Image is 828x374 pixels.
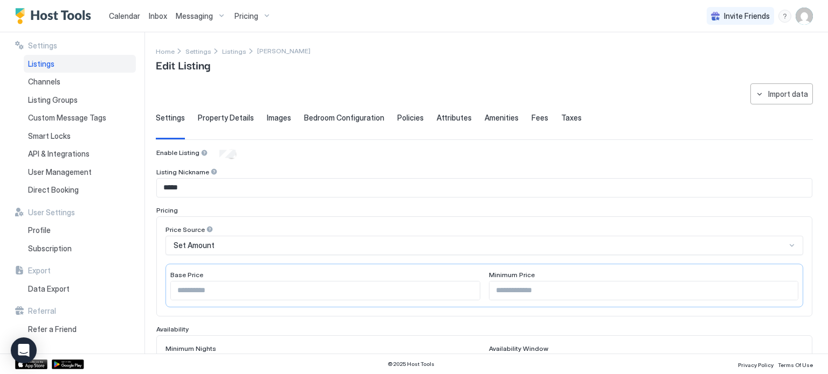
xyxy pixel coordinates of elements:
div: Breadcrumb [222,45,246,57]
span: Breadcrumb [257,47,310,55]
div: Import data [768,88,808,100]
span: Smart Locks [28,131,71,141]
span: Images [267,113,291,123]
a: Profile [24,221,136,239]
span: © 2025 Host Tools [388,361,434,368]
span: Direct Booking [28,185,79,195]
span: Listings [222,47,246,55]
span: Listing Nickname [156,168,209,176]
span: Home [156,47,175,55]
span: Enable Listing [156,149,199,157]
div: User profile [796,8,813,25]
span: Settings [28,41,57,51]
span: Property Details [198,113,254,123]
span: Pricing [234,11,258,21]
input: Input Field [489,281,798,300]
span: Bedroom Configuration [304,113,384,123]
span: Refer a Friend [28,324,77,334]
span: User Settings [28,208,75,217]
div: Breadcrumb [156,45,175,57]
input: Input Field [157,179,812,197]
span: Settings [185,47,211,55]
a: Subscription [24,239,136,258]
input: Input Field [171,281,480,300]
button: Import data [750,83,813,104]
div: Open Intercom Messenger [11,337,37,363]
span: Profile [28,225,51,235]
a: Privacy Policy [738,358,774,370]
span: Base Price [170,271,203,279]
a: Inbox [149,10,167,22]
a: Smart Locks [24,127,136,145]
span: Settings [156,113,185,123]
span: User Management [28,167,92,177]
span: Terms Of Use [778,362,813,368]
a: Google Play Store [52,359,84,369]
span: Policies [397,113,424,123]
span: Taxes [561,113,582,123]
span: Messaging [176,11,213,21]
span: Export [28,266,51,276]
span: Availability [156,325,189,333]
a: Channels [24,73,136,91]
span: Availability Window [489,344,548,352]
span: Edit Listing [156,57,210,73]
span: Privacy Policy [738,362,774,368]
span: Set Amount [174,241,215,250]
a: Refer a Friend [24,320,136,338]
span: Attributes [437,113,472,123]
a: Data Export [24,280,136,298]
span: API & Integrations [28,149,89,159]
span: Minimum Price [489,271,535,279]
span: Amenities [485,113,519,123]
div: menu [778,10,791,23]
a: Direct Booking [24,181,136,199]
span: Listings [28,59,54,69]
span: Referral [28,306,56,316]
span: Price Source [165,225,205,234]
a: Listings [222,45,246,57]
a: Listings [24,55,136,73]
span: Invite Friends [724,11,770,21]
a: Settings [185,45,211,57]
span: Inbox [149,11,167,20]
span: Fees [532,113,548,123]
a: API & Integrations [24,145,136,163]
a: App Store [15,359,47,369]
a: Calendar [109,10,140,22]
a: Custom Message Tags [24,109,136,127]
span: Calendar [109,11,140,20]
span: Custom Message Tags [28,113,106,123]
div: Breadcrumb [185,45,211,57]
span: Subscription [28,244,72,253]
span: Minimum Nights [165,344,216,352]
span: Listing Groups [28,95,78,105]
a: Home [156,45,175,57]
span: Channels [28,77,60,87]
span: Pricing [156,206,178,214]
a: User Management [24,163,136,181]
a: Listing Groups [24,91,136,109]
span: Data Export [28,284,70,294]
a: Host Tools Logo [15,8,96,24]
a: Terms Of Use [778,358,813,370]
